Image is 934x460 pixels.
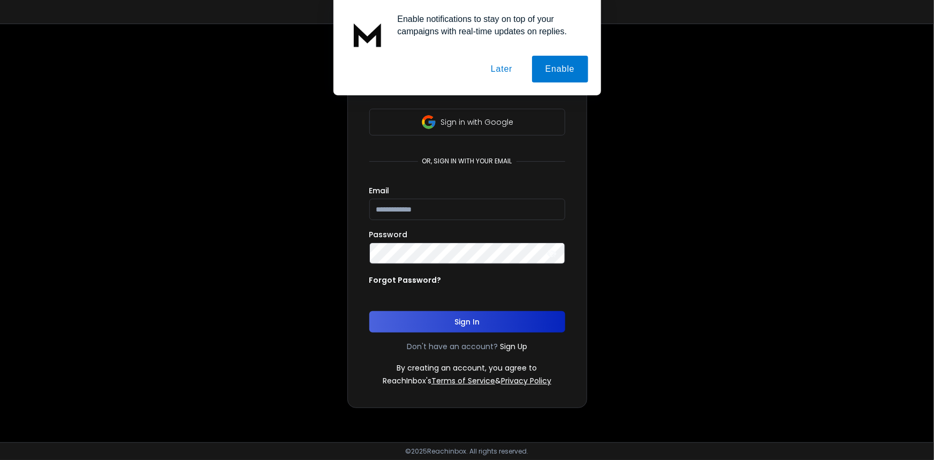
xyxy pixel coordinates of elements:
[397,363,537,373] p: By creating an account, you agree to
[369,187,390,194] label: Email
[369,231,408,238] label: Password
[369,275,442,285] p: Forgot Password?
[346,13,389,56] img: notification icon
[406,447,529,456] p: © 2025 Reachinbox. All rights reserved.
[431,375,495,386] a: Terms of Service
[501,375,551,386] a: Privacy Policy
[383,375,551,386] p: ReachInbox's &
[477,56,526,82] button: Later
[441,117,514,127] p: Sign in with Google
[500,341,527,352] a: Sign Up
[369,109,565,135] button: Sign in with Google
[407,341,498,352] p: Don't have an account?
[369,311,565,333] button: Sign In
[532,56,588,82] button: Enable
[389,13,588,37] div: Enable notifications to stay on top of your campaigns with real-time updates on replies.
[418,157,517,165] p: or, sign in with your email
